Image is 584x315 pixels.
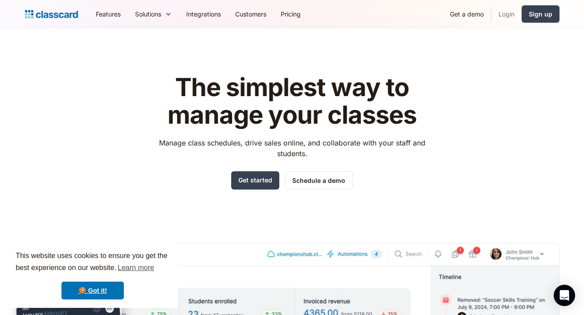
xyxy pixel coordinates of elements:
[274,4,308,24] a: Pricing
[116,261,155,275] a: learn more about cookies
[228,4,274,24] a: Customers
[16,250,170,275] span: This website uses cookies to ensure you get the best experience on our website.
[135,9,161,19] div: Solutions
[151,137,433,159] p: Manage class schedules, drive sales online, and collaborate with your staff and students.
[61,282,124,299] a: dismiss cookie message
[491,4,522,24] a: Login
[89,4,128,24] a: Features
[285,171,353,190] a: Schedule a demo
[529,9,552,19] div: Sign up
[7,242,178,308] div: cookieconsent
[443,4,491,24] a: Get a demo
[151,74,433,129] h1: The simplest way to manage your classes
[554,285,575,306] div: Open Intercom Messenger
[231,171,279,190] a: Get started
[128,4,179,24] div: Solutions
[179,4,228,24] a: Integrations
[25,8,78,20] a: home
[522,5,559,23] a: Sign up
